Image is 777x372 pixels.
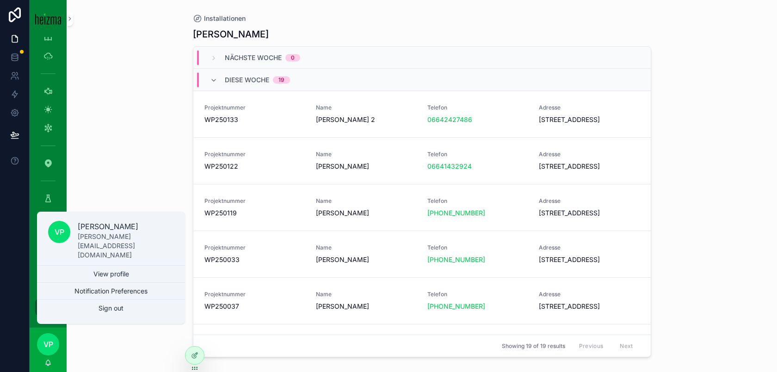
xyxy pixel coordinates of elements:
a: ProjektnummerWP250034Name[PERSON_NAME]Telefon[PHONE_NUMBER]Adresse[STREET_ADDRESS] [193,324,651,371]
a: View profile [37,266,185,282]
span: WP250122 [204,162,305,171]
a: 06641432924 [427,162,472,171]
span: Projektnummer [204,244,305,251]
span: [PERSON_NAME] 2 [316,115,416,124]
span: WP250033 [204,255,305,264]
span: Projektnummer [204,104,305,111]
span: Installationen [204,14,246,23]
button: Sign out [37,300,185,317]
a: 06642427486 [427,115,472,124]
span: [PERSON_NAME] [316,208,416,218]
span: Nächste Woche [225,53,282,62]
span: Showing 19 of 19 results [502,342,565,350]
span: Telefon [427,151,528,158]
span: Projektnummer [204,197,305,205]
span: WP250037 [204,302,305,311]
img: App logo [35,12,61,24]
a: ProjektnummerWP250122Name[PERSON_NAME]Telefon06641432924Adresse[STREET_ADDRESS] [193,138,651,184]
div: 0 [291,54,295,61]
a: Installationen [193,14,246,23]
a: [PHONE_NUMBER] [427,302,485,311]
span: Projektnummer [204,151,305,158]
span: Name [316,291,416,298]
span: Telefon [427,291,528,298]
a: ProjektnummerWP250119Name[PERSON_NAME]Telefon[PHONE_NUMBER]Adresse[STREET_ADDRESS] [193,184,651,231]
span: [PERSON_NAME] [316,162,416,171]
a: [PHONE_NUMBER] [427,255,485,264]
span: Adresse [539,291,639,298]
span: Diese Woche [225,75,269,85]
h1: [PERSON_NAME] [193,28,269,41]
div: 19 [278,76,284,84]
span: Adresse [539,244,639,251]
span: Telefon [427,104,528,111]
span: [STREET_ADDRESS] [539,255,639,264]
span: [STREET_ADDRESS] [539,302,639,311]
a: [PHONE_NUMBER] [427,208,485,218]
span: Adresse [539,151,639,158]
div: scrollable content [30,37,67,328]
span: [STREET_ADDRESS] [539,162,639,171]
p: [PERSON_NAME][EMAIL_ADDRESS][DOMAIN_NAME] [78,232,174,260]
p: [PERSON_NAME] [78,221,174,232]
span: Name [316,197,416,205]
span: Name [316,104,416,111]
span: [STREET_ADDRESS] [539,115,639,124]
span: Projektnummer [204,291,305,298]
span: Telefon [427,197,528,205]
span: Adresse [539,104,639,111]
span: Name [316,151,416,158]
span: [STREET_ADDRESS] [539,208,639,218]
span: WP250119 [204,208,305,218]
span: [PERSON_NAME] [316,255,416,264]
span: VP [43,339,53,350]
span: Adresse [539,197,639,205]
span: Name [316,244,416,251]
button: Notification Preferences [37,283,185,299]
span: Telefon [427,244,528,251]
a: ProjektnummerWP250133Name[PERSON_NAME] 2Telefon06642427486Adresse[STREET_ADDRESS] [193,91,651,138]
a: ProjektnummerWP250033Name[PERSON_NAME]Telefon[PHONE_NUMBER]Adresse[STREET_ADDRESS] [193,231,651,278]
a: ProjektnummerWP250037Name[PERSON_NAME]Telefon[PHONE_NUMBER]Adresse[STREET_ADDRESS] [193,278,651,324]
span: [PERSON_NAME] [316,302,416,311]
span: WP250133 [204,115,305,124]
span: VP [55,226,64,238]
